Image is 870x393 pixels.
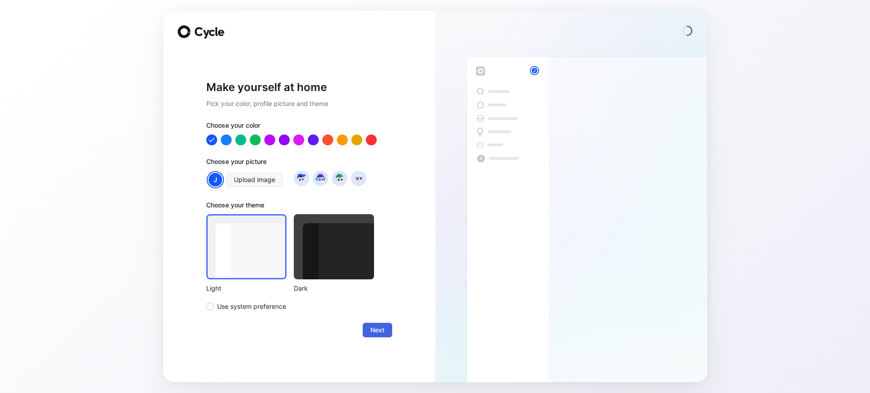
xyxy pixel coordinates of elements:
div: Dark [294,283,374,294]
img: avatar [295,172,307,184]
img: workspace-default-logo-wX5zAyuM.png [476,67,485,76]
h2: Pick your color, profile picture and theme [206,98,392,109]
img: avatar [352,172,365,184]
div: Light [206,283,287,294]
img: avatar [314,172,326,184]
div: J [531,67,538,74]
span: Next [370,325,384,335]
img: avatar [333,172,345,184]
div: Choose your theme [206,200,374,214]
div: J [208,172,223,187]
span: Upload image [234,174,275,185]
h1: Make yourself at home [206,80,392,95]
button: Upload image [226,173,283,187]
span: Use system preference [217,301,286,312]
button: Next [363,323,392,337]
div: Choose your picture [206,156,392,171]
div: Choose your color [206,120,392,134]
